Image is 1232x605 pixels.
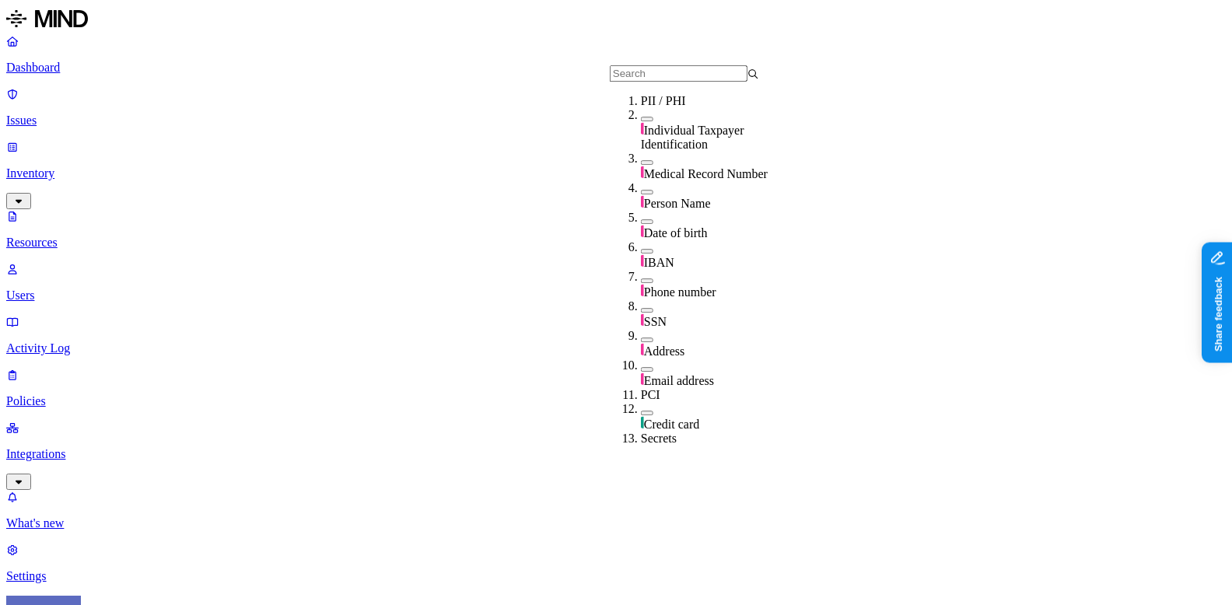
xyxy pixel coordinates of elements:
img: pii-line.svg [641,343,644,355]
img: pii-line.svg [641,195,644,208]
img: pii-line.svg [641,122,644,135]
a: Issues [6,87,1226,128]
img: pii-line.svg [641,254,644,267]
span: IBAN [644,256,674,269]
span: Individual Taxpayer Identification [641,124,744,151]
img: pci-line.svg [641,416,644,428]
a: Inventory [6,140,1226,207]
a: What's new [6,490,1226,530]
a: Users [6,262,1226,302]
div: PCI [641,388,790,402]
span: Date of birth [644,226,708,240]
p: Resources [6,236,1226,250]
img: pii-line.svg [641,225,644,237]
span: Medical Record Number [644,167,768,180]
input: Search [610,65,747,82]
a: Integrations [6,421,1226,488]
div: PII / PHI [641,94,790,108]
span: Person Name [644,197,711,210]
span: Phone number [644,285,716,299]
span: SSN [644,315,667,328]
img: MIND [6,6,88,31]
p: Activity Log [6,341,1226,355]
span: Address [644,344,684,358]
div: Secrets [641,432,790,446]
a: Resources [6,209,1226,250]
p: Settings [6,569,1226,583]
a: Policies [6,368,1226,408]
p: Dashboard [6,61,1226,75]
a: Settings [6,543,1226,583]
img: pii-line.svg [641,313,644,326]
span: Email address [644,374,714,387]
p: Integrations [6,447,1226,461]
a: MIND [6,6,1226,34]
a: Dashboard [6,34,1226,75]
img: pii-line.svg [641,166,644,178]
a: Activity Log [6,315,1226,355]
span: Credit card [644,418,700,431]
img: pii-line.svg [641,372,644,385]
img: pii-line.svg [641,284,644,296]
p: Issues [6,114,1226,128]
p: Users [6,289,1226,302]
p: What's new [6,516,1226,530]
p: Inventory [6,166,1226,180]
p: Policies [6,394,1226,408]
